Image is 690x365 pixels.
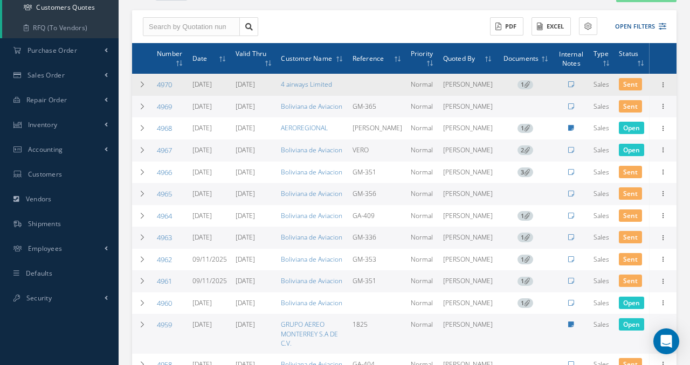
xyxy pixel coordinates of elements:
td: [DATE] [188,74,231,96]
td: [DATE] [188,139,231,162]
a: [DATE] [236,298,255,307]
div: Open Intercom Messenger [653,328,679,354]
td: [PERSON_NAME] [439,117,497,139]
a: [DATE] [236,233,255,242]
span: Defaults [26,269,52,278]
td: [PERSON_NAME] [439,227,497,249]
span: Sales [594,123,609,132]
a: 4965 [157,189,172,199]
span: Sales [594,102,609,111]
button: PDF [490,17,523,36]
span: Customer Name [281,53,332,63]
a: Boliviana de Aviacion [281,276,342,285]
span: Security [26,293,52,303]
a: 4966 [157,167,172,177]
td: Normal [406,292,439,314]
span: Click to change it [619,318,644,331]
td: Normal [406,227,439,249]
a: [DATE] [236,167,255,177]
a: [DATE] [236,102,255,111]
span: Quoted By [443,53,475,63]
td: [PERSON_NAME] [439,139,497,162]
span: 1 [517,298,533,308]
span: Reference [353,53,384,63]
span: Sales [594,320,609,329]
span: Date [192,53,208,63]
a: Boliviana de Aviacion [281,298,342,307]
a: [DATE] [236,145,255,155]
a: 4963 [157,233,172,242]
span: Sales [594,298,609,307]
td: [DATE] [188,314,231,353]
a: Boliviana de Aviacion [281,189,342,198]
a: Boliviana de Aviacion [281,233,342,242]
td: Normal [406,183,439,205]
button: Excel [532,17,571,36]
span: Vendors [26,194,52,203]
td: GM-356 [348,183,406,205]
span: Number [157,48,182,58]
td: [PERSON_NAME] [439,183,497,205]
td: [DATE] [188,227,231,249]
span: Status [619,48,638,58]
a: Boliviana de Aviacion [281,145,342,155]
a: 1 [517,255,533,264]
a: 1 [517,123,533,132]
span: Click to change it [619,78,642,90]
td: [PERSON_NAME] [439,74,497,96]
span: Click to change it [619,231,642,243]
td: [DATE] [188,292,231,314]
span: Sales Order [27,71,65,80]
td: GM-351 [348,270,406,292]
a: [DATE] [236,320,255,329]
span: 1 [517,233,533,242]
td: [DATE] [188,183,231,205]
span: Sales [594,167,609,177]
td: VERO [348,139,406,162]
span: 2 [517,145,533,155]
a: 4970 [157,80,172,89]
button: Open Filters [605,18,666,36]
td: [PERSON_NAME] [348,117,406,139]
span: Employees [28,244,63,253]
a: 4968 [157,123,172,133]
input: Search by Quotation number [143,17,240,37]
a: 1 [517,211,533,220]
a: 4 airways Limited [281,80,332,89]
td: Normal [406,270,439,292]
a: [DATE] [236,255,255,264]
td: GM-336 [348,227,406,249]
span: Click to change it [619,166,642,178]
td: Normal [406,96,439,118]
a: [DATE] [236,123,255,132]
span: Click to change it [619,275,642,287]
span: Customers [28,170,63,179]
td: [PERSON_NAME] [439,249,497,271]
td: Normal [406,162,439,184]
span: 3 [517,167,533,177]
td: [PERSON_NAME] [439,205,497,227]
span: Purchase Order [27,46,77,55]
span: Click to change it [619,100,642,113]
span: Priority [411,48,433,58]
span: Type [594,48,609,58]
a: 1 [517,80,533,89]
span: Click to change it [619,187,642,200]
td: [PERSON_NAME] [439,314,497,353]
span: Click to change it [619,209,642,222]
span: 1 [517,211,533,221]
span: 1 [517,277,533,286]
span: Valid Thru [236,48,267,58]
td: Normal [406,205,439,227]
a: 4960 [157,298,172,308]
a: [DATE] [236,211,255,220]
td: [PERSON_NAME] [439,96,497,118]
span: Click to change it [619,122,644,134]
a: [DATE] [236,80,255,89]
td: Normal [406,74,439,96]
span: Internal Notes [559,48,583,68]
td: Normal [406,249,439,271]
td: Normal [406,117,439,139]
td: 1825 [348,314,406,353]
td: [PERSON_NAME] [439,162,497,184]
